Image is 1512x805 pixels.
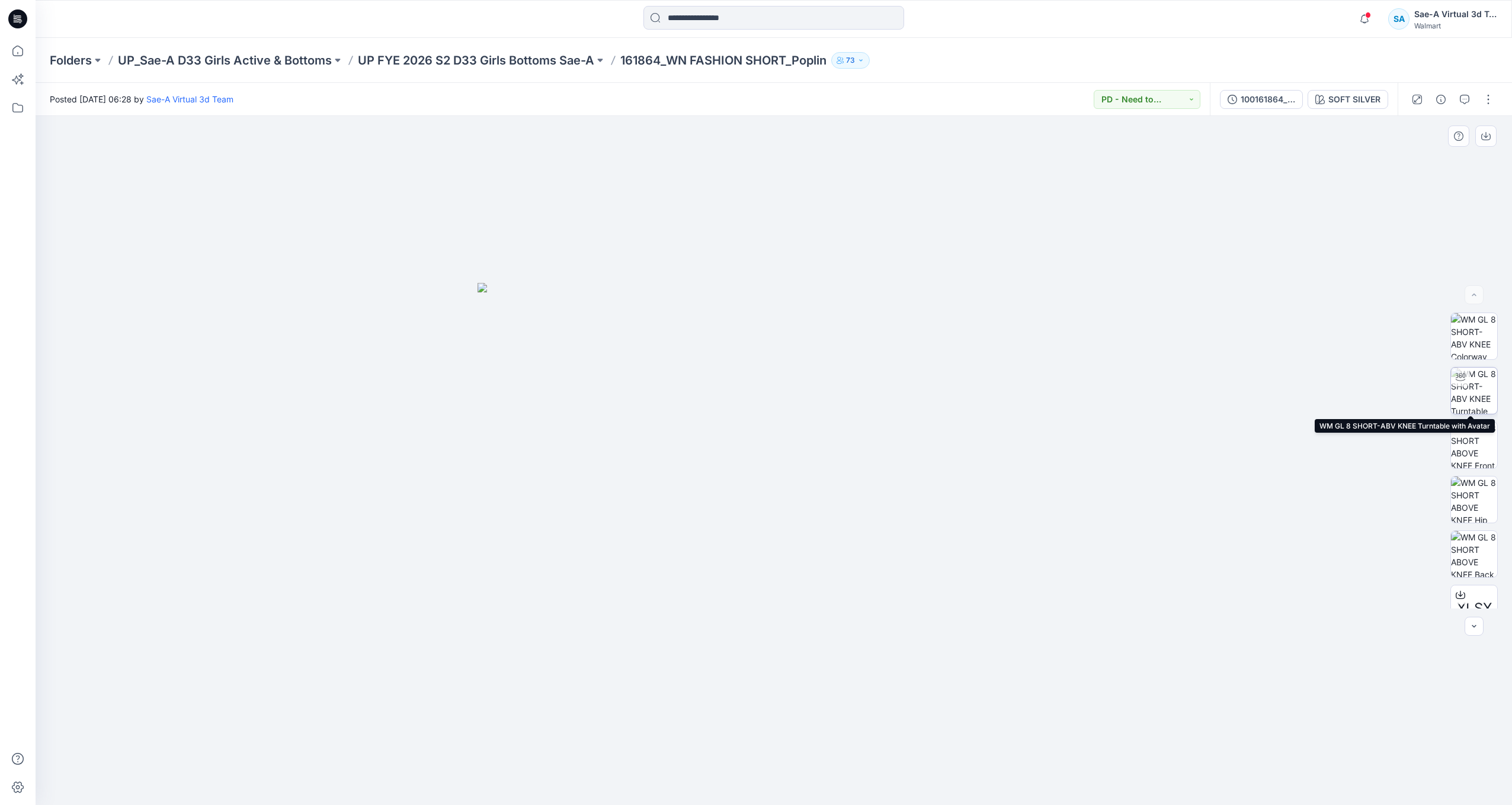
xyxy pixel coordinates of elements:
[118,52,332,69] a: UP_Sae-A D33 Girls Active & Bottoms
[831,52,870,69] button: 73
[1431,90,1450,109] button: Details
[1388,8,1410,30] div: SA
[478,283,1070,805] img: eyJhbGciOiJIUzI1NiIsImtpZCI6IjAiLCJzbHQiOiJzZXMiLCJ0eXAiOiJKV1QifQ.eyJkYXRhIjp7InR5cGUiOiJzdG9yYW...
[1451,313,1497,359] img: WM GL 8 SHORT-ABV KNEE Colorway wo Avatar
[1220,90,1303,109] button: 100161864_ADM_rev1_saea_072924
[50,52,92,69] a: Folders
[1414,21,1497,30] div: Walmart
[1241,93,1295,106] div: 100161864_ADM_rev1_saea_072924
[1328,93,1380,106] div: SOFT SILVER
[358,52,594,69] a: UP FYE 2026 S2 D33 Girls Bottoms Sae-A
[1451,422,1497,468] img: WM GL 8 SHORT ABOVE KNEE Front wo Avatar
[620,52,827,69] p: 161864_WN FASHION SHORT_Poplin
[50,93,233,105] span: Posted [DATE] 06:28 by
[1308,90,1388,109] button: SOFT SILVER
[146,94,233,104] a: Sae-A Virtual 3d Team
[1451,476,1497,523] img: WM GL 8 SHORT ABOVE KNEE Hip Side 1 wo Avatar
[1414,7,1497,21] div: Sae-A Virtual 3d Team
[846,54,855,67] p: 73
[1457,598,1492,619] span: XLSX
[1451,368,1497,414] img: WM GL 8 SHORT-ABV KNEE Turntable with Avatar
[1451,531,1497,577] img: WM GL 8 SHORT ABOVE KNEE Back wo Avatar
